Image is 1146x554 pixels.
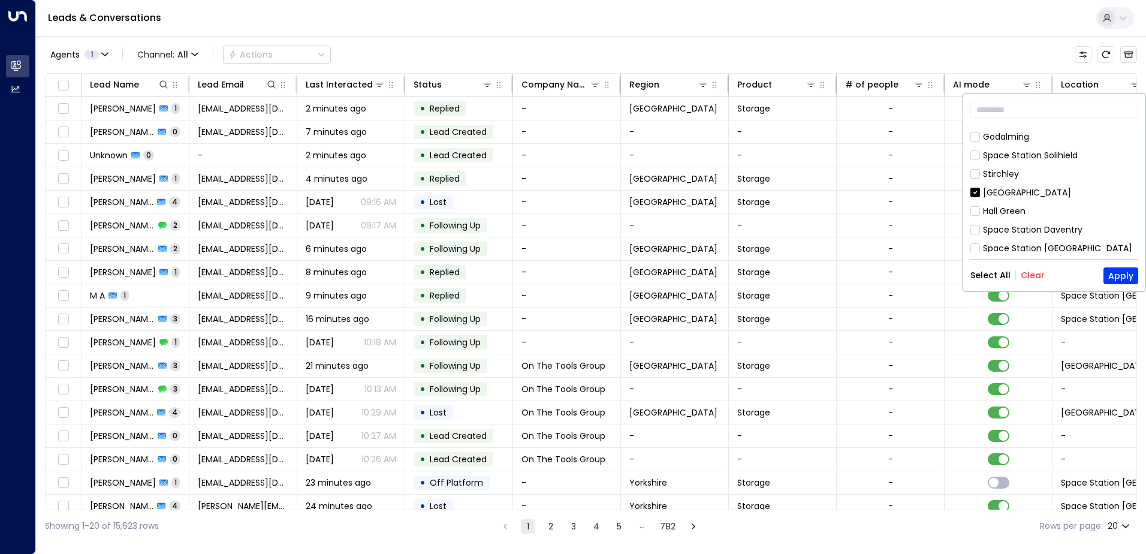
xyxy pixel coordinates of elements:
span: Lead Created [430,453,487,465]
span: 4 minutes ago [306,173,367,185]
span: Following Up [430,219,481,231]
span: suman@onthetoolsgroup.com [198,430,288,442]
span: Replied [430,290,460,302]
td: - [621,424,729,447]
div: Space Station [GEOGRAPHIC_DATA] [970,242,1138,255]
span: Jul 24, 2025 [306,430,334,442]
td: - [513,308,621,330]
span: Lead Created [430,149,487,161]
div: Space Station Solihield [970,149,1138,162]
div: • [420,239,426,259]
div: - [888,103,893,115]
div: • [420,192,426,212]
span: Emelia Corfe [90,266,156,278]
span: johnsmith56@hotmail.com [198,103,288,115]
span: Sep 11, 2025 [306,219,334,231]
span: Birmingham [629,173,717,185]
span: Replied [430,103,460,115]
span: Jodie Browne [90,173,156,185]
td: - [513,284,621,307]
span: Storage [737,103,770,115]
span: Lead Created [430,126,487,138]
div: Space Station Daventry [970,224,1138,236]
span: Jul 24, 2025 [306,453,334,465]
span: Lost [430,500,447,512]
div: • [420,309,426,329]
div: Region [629,77,709,92]
div: • [420,356,426,376]
td: - [513,191,621,213]
td: - [621,378,729,401]
span: 21 minutes ago [306,360,369,372]
span: 1 [171,267,180,277]
div: # of people [845,77,898,92]
span: Storage [737,360,770,372]
span: Unknown [90,149,128,161]
span: Suman Dadra [90,430,154,442]
span: On The Tools Group [521,407,605,418]
div: Button group with a nested menu [223,46,331,64]
p: 09:16 AM [361,196,396,208]
span: suman@onthetoolsgroup.com [198,453,288,465]
div: - [888,383,893,395]
p: 10:27 AM [361,430,396,442]
span: Toggle select row [56,195,71,210]
div: Stirchley [983,168,1019,180]
span: Lorna Endacott [90,243,155,255]
span: Toggle select row [56,429,71,444]
span: 23 minutes ago [306,477,371,489]
div: Lead Email [198,77,278,92]
button: Select All [970,270,1011,280]
span: Toggle select row [56,242,71,257]
span: paul-laycock@outlook.com [198,500,288,512]
span: On The Tools Group [521,430,605,442]
span: London [629,290,717,302]
div: Space Station Daventry [983,224,1082,236]
div: Product [737,77,817,92]
span: jodielbrown66@gmail.com [198,196,288,208]
span: Replied [430,173,460,185]
span: 2 minutes ago [306,149,366,161]
span: Lead Created [430,430,487,442]
td: - [189,144,297,167]
div: AI mode [953,77,1033,92]
div: 20 [1108,517,1132,535]
span: All [177,50,188,59]
div: Last Interacted [306,77,385,92]
span: Toggle select row [56,499,71,514]
span: Toggle select row [56,452,71,467]
span: emeliacorfe@gmail.com [198,266,288,278]
span: Agents [50,50,80,59]
div: • [420,215,426,236]
span: Replied [430,266,460,278]
span: Birmingham [629,407,717,418]
button: Customize [1075,46,1091,63]
div: Status [414,77,442,92]
div: - [888,149,893,161]
div: Godalming [970,131,1138,143]
span: Sep 15, 2025 [306,196,334,208]
span: Suman Dadra [90,453,154,465]
span: Toggle select row [56,405,71,420]
div: - [888,196,893,208]
span: 1 [171,173,180,183]
label: Rows per page: [1040,520,1103,532]
td: - [729,121,837,143]
td: - [513,121,621,143]
td: - [621,121,729,143]
span: berina11@gmail.com [198,313,288,325]
span: Toggle select row [56,101,71,116]
span: 9 minutes ago [306,290,367,302]
button: Go to next page [686,519,701,534]
span: 2 minutes ago [306,103,366,115]
div: Hall Green [983,205,1026,218]
td: - [621,214,729,237]
span: Birmingham [629,360,717,372]
span: 4 [169,407,180,417]
div: Location [1061,77,1099,92]
div: - [888,243,893,255]
div: - [888,290,893,302]
span: Channel: [132,46,203,63]
span: Birmingham [629,196,717,208]
span: Storage [737,477,770,489]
